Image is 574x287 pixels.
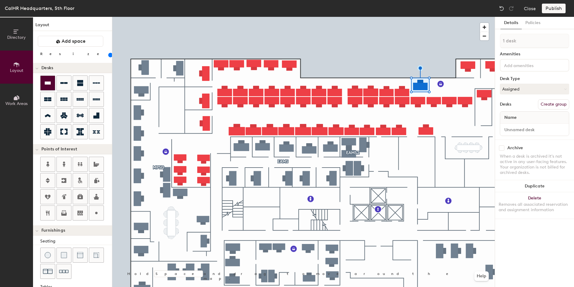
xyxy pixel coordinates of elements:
[5,101,28,106] span: Work Areas
[500,154,569,175] div: When a desk is archived it's not active in any user-facing features. Your organization is not bil...
[56,264,71,279] button: Couch (x3)
[501,125,568,134] input: Unnamed desk
[499,5,505,11] img: Undo
[40,51,107,56] div: Resize
[474,271,489,281] button: Help
[43,267,53,276] img: Couch (x2)
[93,252,99,258] img: Couch (corner)
[501,112,520,123] span: Name
[500,102,511,107] div: Desks
[499,202,570,213] div: Removes all associated reservation and assignment information
[41,147,77,152] span: Points of Interest
[89,248,104,263] button: Couch (corner)
[73,248,88,263] button: Couch (middle)
[77,252,83,258] img: Couch (middle)
[59,267,69,276] img: Couch (x3)
[40,238,112,245] div: Seating
[538,99,569,110] button: Create group
[45,252,51,258] img: Stool
[38,36,103,47] button: Add space
[508,5,514,11] img: Redo
[500,84,569,94] button: Assigned
[56,248,71,263] button: Cushion
[495,192,574,219] button: DeleteRemoves all associated reservation and assignment information
[503,61,557,69] input: Add amenities
[61,252,67,258] img: Cushion
[40,264,55,279] button: Couch (x2)
[495,180,574,192] button: Duplicate
[33,22,112,31] h1: Layout
[500,76,569,81] div: Desk Type
[522,17,544,29] button: Policies
[5,5,74,12] div: CalHR Headquarters, 5th Floor
[500,52,569,57] div: Amenities
[10,68,23,73] span: Layout
[41,228,65,233] span: Furnishings
[40,248,55,263] button: Stool
[62,38,86,44] span: Add space
[500,17,522,29] button: Details
[524,4,536,13] button: Close
[507,146,523,150] div: Archive
[41,66,53,70] span: Desks
[7,35,26,40] span: Directory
